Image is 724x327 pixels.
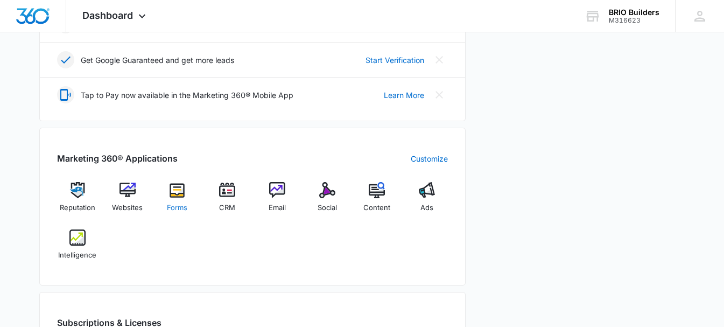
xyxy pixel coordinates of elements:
span: Forms [167,203,187,213]
a: Websites [107,182,148,221]
a: Content [356,182,398,221]
a: Start Verification [365,54,424,66]
p: Tap to Pay now available in the Marketing 360® Mobile App [81,89,293,101]
span: Dashboard [82,10,133,21]
a: Intelligence [57,229,99,268]
span: Intelligence [58,250,96,261]
button: Close [431,86,448,103]
span: Reputation [60,203,95,213]
a: Customize [411,153,448,164]
span: CRM [219,203,235,213]
a: Reputation [57,182,99,221]
a: Learn More [384,89,424,101]
span: Social [318,203,337,213]
a: Social [306,182,348,221]
a: Email [257,182,298,221]
div: account id [609,17,659,24]
a: CRM [207,182,248,221]
a: Ads [406,182,448,221]
span: Content [363,203,390,213]
h2: Marketing 360® Applications [57,152,178,165]
button: Close [431,51,448,68]
a: Forms [157,182,198,221]
span: Ads [420,203,433,213]
span: Email [269,203,286,213]
p: Get Google Guaranteed and get more leads [81,54,234,66]
span: Websites [112,203,143,213]
div: account name [609,8,659,17]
